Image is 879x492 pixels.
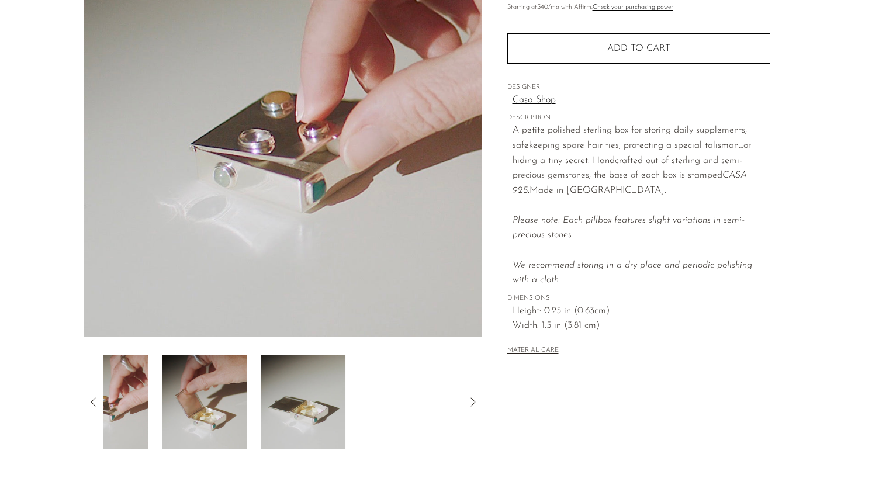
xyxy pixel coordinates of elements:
span: DIMENSIONS [507,293,770,304]
p: A petite polished sterling box for storing daily supplements, safekeeping spare hair ties, protec... [513,123,770,288]
span: Height: 0.25 in (0.63cm) [513,304,770,319]
button: Add to cart [507,33,770,64]
i: We recommend storing in a dry place and periodic polishing with a cloth. [513,261,752,285]
span: Width: 1.5 in (3.81 cm) [513,318,770,334]
img: Sterling Gemstone Pillbox [63,355,148,449]
a: Check your purchasing power - Learn more about Affirm Financing (opens in modal) [593,4,673,11]
span: DESCRIPTION [507,113,770,123]
span: $40 [537,4,548,11]
img: Sterling Gemstone Pillbox [261,355,345,449]
em: Please note: Each pillbox features slight variations in semi-precious stones. [513,216,752,285]
img: Sterling Gemstone Pillbox [162,355,247,449]
span: DESIGNER [507,82,770,93]
button: MATERIAL CARE [507,347,559,355]
span: Add to cart [607,44,670,53]
p: Starting at /mo with Affirm. [507,2,770,13]
a: Casa Shop [513,93,770,108]
em: CASA 925. [513,171,747,195]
